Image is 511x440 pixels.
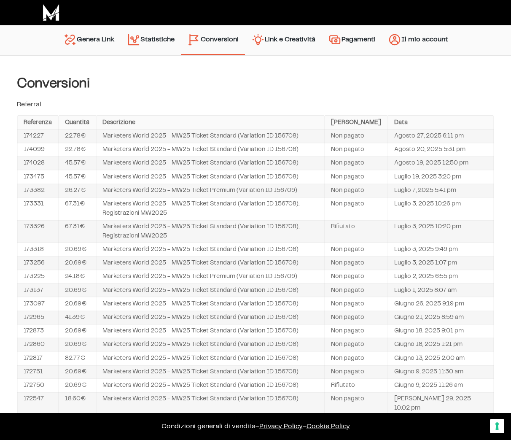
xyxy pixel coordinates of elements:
[388,143,494,157] td: Agosto 20, 2025 5:31 pm
[259,423,303,429] a: Privacy Policy
[17,256,59,270] td: 173256
[17,338,59,351] td: 172860
[181,30,245,50] a: Conversioni
[388,256,494,270] td: Luglio 3, 2025 1:07 pm
[96,324,325,338] td: Marketers World 2025 - MW25 Ticket Standard (Variation ID 156708)
[96,392,325,415] td: Marketers World 2025 - MW25 Ticket Standard (Variation ID 156708)
[325,392,388,415] td: Non pagato
[388,392,494,415] td: [PERSON_NAME] 29, 2025 10:02 pm
[388,184,494,197] td: Luglio 7, 2025 5:41 pm
[322,30,382,51] a: Pagamenti
[17,220,59,243] td: 173326
[325,220,388,243] td: Rifiutato
[57,30,121,51] a: Genera Link
[325,270,388,283] td: Non pagato
[96,338,325,351] td: Marketers World 2025 - MW25 Ticket Standard (Variation ID 156708)
[96,157,325,170] td: Marketers World 2025 - MW25 Ticket Standard (Variation ID 156708)
[325,157,388,170] td: Non pagato
[388,351,494,365] td: Giugno 13, 2025 2:00 am
[325,338,388,351] td: Non pagato
[17,324,59,338] td: 172873
[59,311,96,324] td: 41.39€
[17,392,59,415] td: 172547
[17,76,494,91] h4: Conversioni
[17,157,59,170] td: 174028
[325,130,388,143] td: Non pagato
[251,33,265,46] img: creativity.svg
[325,170,388,184] td: Non pagato
[325,324,388,338] td: Non pagato
[96,220,325,243] td: Marketers World 2025 - MW25 Ticket Standard (Variation ID 156708), Registrazioni MW2025
[59,184,96,197] td: 26.27€
[59,270,96,283] td: 24.18€
[96,116,325,130] th: Descrizione
[96,130,325,143] td: Marketers World 2025 - MW25 Ticket Standard (Variation ID 156708)
[96,283,325,297] td: Marketers World 2025 - MW25 Ticket Standard (Variation ID 156708)
[388,220,494,243] td: Luglio 3, 2025 10:20 pm
[388,379,494,392] td: Giugno 9, 2025 11:26 am
[388,270,494,283] td: Luglio 2, 2025 6:55 pm
[96,197,325,220] td: Marketers World 2025 - MW25 Ticket Standard (Variation ID 156708), Registrazioni MW2025
[57,25,454,55] nav: Menu principale
[17,297,59,310] td: 173097
[325,116,388,130] th: [PERSON_NAME]
[96,243,325,256] td: Marketers World 2025 - MW25 Ticket Standard (Variation ID 156708)
[17,351,59,365] td: 172817
[17,311,59,324] td: 172965
[59,220,96,243] td: 67.31€
[388,116,494,130] th: Data
[59,283,96,297] td: 20.69€
[325,197,388,220] td: Non pagato
[388,130,494,143] td: Agosto 27, 2025 6:11 pm
[59,379,96,392] td: 20.69€
[388,157,494,170] td: Agosto 19, 2025 12:50 pm
[121,30,181,51] a: Statistiche
[59,324,96,338] td: 20.69€
[59,143,96,157] td: 22.78€
[59,157,96,170] td: 45.57€
[17,365,59,379] td: 172751
[325,243,388,256] td: Non pagato
[325,283,388,297] td: Non pagato
[96,311,325,324] td: Marketers World 2025 - MW25 Ticket Standard (Variation ID 156708)
[59,392,96,415] td: 18.60€
[325,351,388,365] td: Non pagato
[325,365,388,379] td: Non pagato
[59,116,96,130] th: Quantità
[96,379,325,392] td: Marketers World 2025 - MW25 Ticket Standard (Variation ID 156708)
[161,423,255,429] a: Condizioni generali di vendita
[325,256,388,270] td: Non pagato
[59,338,96,351] td: 20.69€
[245,30,322,51] a: Link e Creatività
[17,143,59,157] td: 174099
[328,33,342,46] img: payments.svg
[59,197,96,220] td: 67.31€
[59,365,96,379] td: 20.69€
[388,197,494,220] td: Luglio 3, 2025 10:26 pm
[325,184,388,197] td: Non pagato
[388,324,494,338] td: Giugno 18, 2025 9:01 pm
[17,130,59,143] td: 174227
[17,197,59,220] td: 173331
[59,170,96,184] td: 45.57€
[59,256,96,270] td: 20.69€
[96,297,325,310] td: Marketers World 2025 - MW25 Ticket Standard (Variation ID 156708)
[59,243,96,256] td: 20.69€
[382,30,454,51] a: Il mio account
[96,351,325,365] td: Marketers World 2025 - MW25 Ticket Standard (Variation ID 156708)
[17,379,59,392] td: 172750
[127,33,140,46] img: stats.svg
[325,311,388,324] td: Non pagato
[63,33,77,46] img: generate-link.svg
[17,283,59,297] td: 173137
[96,365,325,379] td: Marketers World 2025 - MW25 Ticket Standard (Variation ID 156708)
[17,116,59,130] th: Referenza
[187,33,201,46] img: conversion-2.svg
[388,297,494,310] td: Giugno 26, 2025 9:19 pm
[59,297,96,310] td: 20.69€
[17,170,59,184] td: 173475
[96,184,325,197] td: Marketers World 2025 - MW25 Ticket Premium (Variation ID 156709)
[7,407,32,432] iframe: Customerly Messenger Launcher
[8,421,503,432] p: – –
[388,338,494,351] td: Giugno 18, 2025 1:21 pm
